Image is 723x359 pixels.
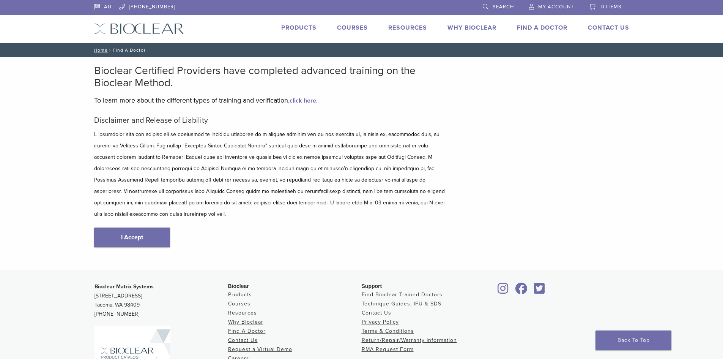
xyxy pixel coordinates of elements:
span: My Account [538,4,574,10]
a: Why Bioclear [447,24,496,32]
a: Request a Virtual Demo [228,346,292,353]
span: / [108,48,113,52]
a: Terms & Conditions [362,328,414,334]
span: 0 items [601,4,622,10]
a: Bioclear [495,287,511,295]
a: I Accept [94,228,170,247]
a: Why Bioclear [228,319,263,325]
a: Find Bioclear Trained Doctors [362,291,443,298]
nav: Find A Doctor [88,43,635,57]
a: Contact Us [362,310,391,316]
a: Home [91,47,108,53]
strong: Bioclear Matrix Systems [95,283,154,290]
a: Products [228,291,252,298]
span: Search [493,4,514,10]
a: Bioclear [532,287,548,295]
a: Back To Top [595,331,671,350]
a: click here [290,97,316,104]
a: Contact Us [588,24,629,32]
p: L ipsumdolor sita con adipisc eli se doeiusmod te Incididu utlaboree do m aliquae adminim ven qu ... [94,129,447,220]
a: Resources [388,24,427,32]
a: Technique Guides, IFU & SDS [362,300,441,307]
span: Support [362,283,382,289]
span: Bioclear [228,283,249,289]
a: Return/Repair/Warranty Information [362,337,457,343]
a: Find A Doctor [228,328,266,334]
a: Find A Doctor [517,24,567,32]
a: Bioclear [513,287,530,295]
a: Courses [228,300,250,307]
a: RMA Request Form [362,346,414,353]
p: [STREET_ADDRESS] Tacoma, WA 98409 [PHONE_NUMBER] [95,282,228,319]
img: Bioclear [94,23,184,34]
a: Contact Us [228,337,258,343]
h5: Disclaimer and Release of Liability [94,116,447,125]
a: Courses [337,24,368,32]
h2: Bioclear Certified Providers have completed advanced training on the Bioclear Method. [94,65,447,89]
a: Privacy Policy [362,319,399,325]
a: Products [281,24,317,32]
p: To learn more about the different types of training and verification, . [94,95,447,106]
a: Resources [228,310,257,316]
